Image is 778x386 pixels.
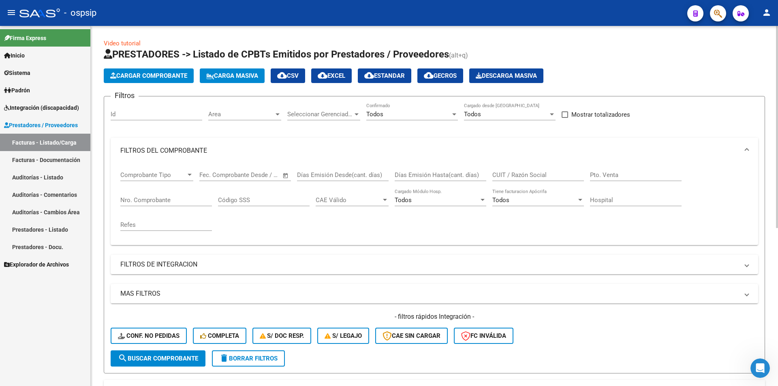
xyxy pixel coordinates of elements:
[277,70,287,80] mat-icon: cloud_download
[424,72,457,79] span: Gecros
[118,353,128,363] mat-icon: search
[64,4,96,22] span: - ospsip
[120,171,186,179] span: Comprobante Tipo
[111,284,758,303] mat-expansion-panel-header: MAS FILTROS
[120,289,739,298] mat-panel-title: MAS FILTROS
[110,72,187,79] span: Cargar Comprobante
[311,68,352,83] button: EXCEL
[318,70,327,80] mat-icon: cloud_download
[206,72,258,79] span: Carga Masiva
[469,68,543,83] app-download-masive: Descarga masiva de comprobantes (adjuntos)
[4,68,30,77] span: Sistema
[364,72,405,79] span: Estandar
[252,328,312,344] button: S/ Doc Resp.
[318,72,345,79] span: EXCEL
[4,51,25,60] span: Inicio
[193,328,246,344] button: Completa
[4,34,46,43] span: Firma Express
[366,111,383,118] span: Todos
[4,260,69,269] span: Explorador de Archivos
[260,332,304,339] span: S/ Doc Resp.
[104,40,141,47] a: Video tutorial
[464,111,481,118] span: Todos
[111,312,758,321] h4: - filtros rápidos Integración -
[104,68,194,83] button: Cargar Comprobante
[111,90,139,101] h3: Filtros
[200,68,265,83] button: Carga Masiva
[111,350,205,367] button: Buscar Comprobante
[461,332,506,339] span: FC Inválida
[104,49,449,60] span: PRESTADORES -> Listado de CPBTs Emitidos por Prestadores / Proveedores
[111,164,758,245] div: FILTROS DEL COMPROBANTE
[383,332,440,339] span: CAE SIN CARGAR
[316,196,381,204] span: CAE Válido
[120,260,739,269] mat-panel-title: FILTROS DE INTEGRACION
[111,255,758,274] mat-expansion-panel-header: FILTROS DE INTEGRACION
[4,103,79,112] span: Integración (discapacidad)
[325,332,362,339] span: S/ legajo
[424,70,434,80] mat-icon: cloud_download
[281,171,291,180] button: Open calendar
[200,332,239,339] span: Completa
[208,111,274,118] span: Area
[118,332,180,339] span: Conf. no pedidas
[239,171,279,179] input: Fecha fin
[395,196,412,204] span: Todos
[449,51,468,59] span: (alt+q)
[4,121,78,130] span: Prestadores / Proveedores
[219,355,278,362] span: Borrar Filtros
[271,68,305,83] button: CSV
[317,328,369,344] button: S/ legajo
[492,196,509,204] span: Todos
[476,72,537,79] span: Descarga Masiva
[120,146,739,155] mat-panel-title: FILTROS DEL COMPROBANTE
[219,353,229,363] mat-icon: delete
[118,355,198,362] span: Buscar Comprobante
[111,328,187,344] button: Conf. no pedidas
[417,68,463,83] button: Gecros
[4,86,30,95] span: Padrón
[358,68,411,83] button: Estandar
[6,8,16,17] mat-icon: menu
[762,8,772,17] mat-icon: person
[469,68,543,83] button: Descarga Masiva
[571,110,630,119] span: Mostrar totalizadores
[199,171,232,179] input: Fecha inicio
[375,328,448,344] button: CAE SIN CARGAR
[111,138,758,164] mat-expansion-panel-header: FILTROS DEL COMPROBANTE
[287,111,353,118] span: Seleccionar Gerenciador
[454,328,513,344] button: FC Inválida
[750,358,770,378] iframe: Intercom live chat
[277,72,299,79] span: CSV
[212,350,285,367] button: Borrar Filtros
[364,70,374,80] mat-icon: cloud_download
